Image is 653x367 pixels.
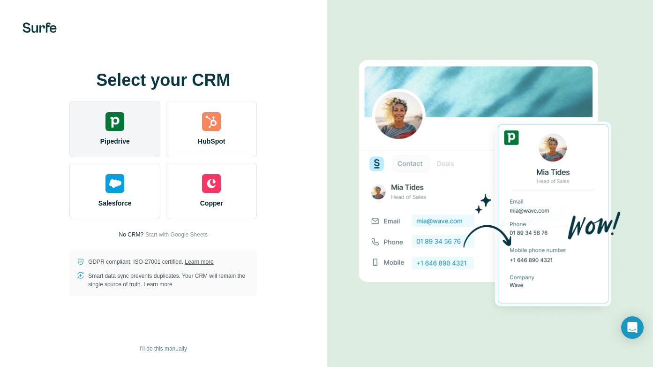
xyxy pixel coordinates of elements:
a: Learn more [143,281,172,288]
img: PIPEDRIVE image [359,44,621,323]
p: GDPR compliant. ISO-27001 certified. [88,258,213,266]
button: Start with Google Sheets [145,230,208,239]
img: copper's logo [202,174,221,193]
span: Copper [200,199,223,208]
img: pipedrive's logo [105,112,124,131]
button: I’ll do this manually [133,342,194,356]
div: Open Intercom Messenger [621,316,644,339]
img: salesforce's logo [105,174,124,193]
span: I’ll do this manually [140,344,187,353]
p: Smart data sync prevents duplicates. Your CRM will remain the single source of truth. [88,272,249,289]
h1: Select your CRM [69,71,257,90]
span: Salesforce [98,199,132,208]
span: Pipedrive [100,137,130,146]
img: Surfe's logo [23,23,57,33]
a: Learn more [185,259,213,265]
span: HubSpot [198,137,225,146]
img: hubspot's logo [202,112,221,131]
p: No CRM? [119,230,144,239]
